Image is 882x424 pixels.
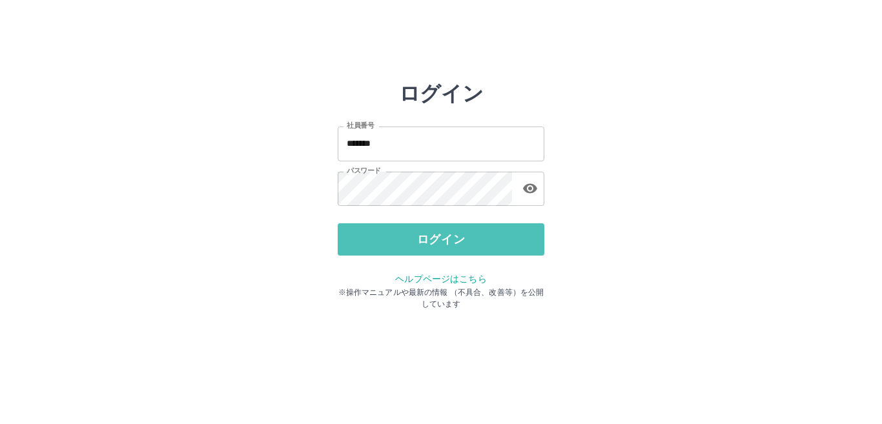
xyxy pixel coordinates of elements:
[395,274,486,284] a: ヘルプページはこちら
[399,81,484,106] h2: ログイン
[347,166,381,176] label: パスワード
[347,121,374,130] label: 社員番号
[338,223,544,256] button: ログイン
[338,287,544,310] p: ※操作マニュアルや最新の情報 （不具合、改善等）を公開しています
